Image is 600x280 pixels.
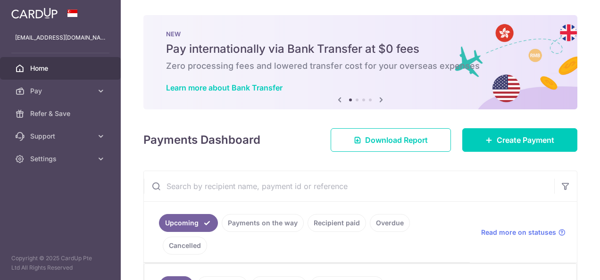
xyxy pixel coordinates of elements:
a: Upcoming [159,214,218,232]
span: Pay [30,86,92,96]
a: Payments on the way [222,214,304,232]
input: Search by recipient name, payment id or reference [144,171,554,201]
p: [EMAIL_ADDRESS][DOMAIN_NAME] [15,33,106,42]
span: Refer & Save [30,109,92,118]
a: Download Report [331,128,451,152]
a: Read more on statuses [481,228,566,237]
a: Overdue [370,214,410,232]
h4: Payments Dashboard [143,132,260,148]
span: Create Payment [497,134,554,146]
img: CardUp [11,8,58,19]
span: Settings [30,154,92,164]
span: Download Report [365,134,428,146]
a: Create Payment [462,128,577,152]
span: Home [30,64,92,73]
a: Cancelled [163,237,207,255]
img: Bank transfer banner [143,15,577,109]
span: Read more on statuses [481,228,556,237]
h6: Zero processing fees and lowered transfer cost for your overseas expenses [166,60,555,72]
p: NEW [166,30,555,38]
h5: Pay internationally via Bank Transfer at $0 fees [166,41,555,57]
a: Learn more about Bank Transfer [166,83,283,92]
span: Support [30,132,92,141]
a: Recipient paid [308,214,366,232]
